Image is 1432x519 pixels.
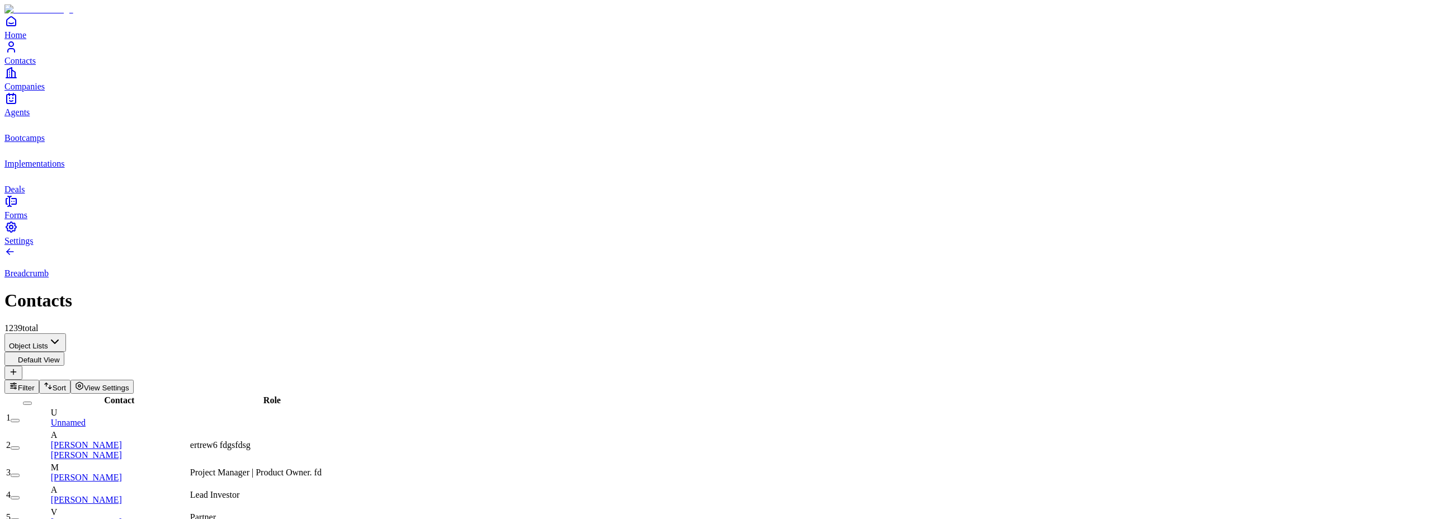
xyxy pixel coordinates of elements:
span: Contact [104,395,134,405]
a: Companies [4,66,1428,91]
span: Lead Investor [190,490,239,499]
span: Contacts [4,56,36,65]
a: deals [4,169,1428,194]
button: Default View [4,352,64,366]
div: V [51,507,188,517]
span: 1 [6,413,11,422]
a: [PERSON_NAME] [PERSON_NAME] [51,440,122,460]
button: View Settings [70,380,134,394]
a: Contacts [4,40,1428,65]
span: Project Manager | Product Owner. fd [190,468,322,477]
a: Forms [4,195,1428,220]
div: A [51,485,188,495]
span: Sort [53,384,66,392]
div: M [51,463,188,473]
a: Home [4,15,1428,40]
a: [PERSON_NAME] [51,495,122,504]
a: [PERSON_NAME] [51,473,122,482]
div: 1239 total [4,323,1428,333]
span: 3 [6,468,11,477]
a: Breadcrumb [4,249,1428,279]
a: Settings [4,220,1428,246]
span: Companies [4,82,45,91]
a: bootcamps [4,117,1428,143]
div: A [51,430,188,440]
span: Deals [4,185,25,194]
h1: Contacts [4,290,1428,311]
span: Implementations [4,159,65,168]
span: Filter [18,384,35,392]
p: Breadcrumb [4,268,1428,279]
span: Role [263,395,281,405]
a: Agents [4,92,1428,117]
span: Forms [4,210,27,220]
span: Agents [4,107,30,117]
button: Filter [4,380,39,394]
a: Unnamed [51,418,86,427]
a: implementations [4,143,1428,168]
span: Home [4,30,26,40]
div: U [51,408,188,418]
span: Settings [4,236,34,246]
button: Sort [39,380,70,394]
span: ertrew6 fdgsfdsg [190,440,251,450]
span: 4 [6,490,11,499]
span: View Settings [84,384,129,392]
span: 2 [6,440,11,450]
span: Bootcamps [4,133,45,143]
img: Item Brain Logo [4,4,73,15]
